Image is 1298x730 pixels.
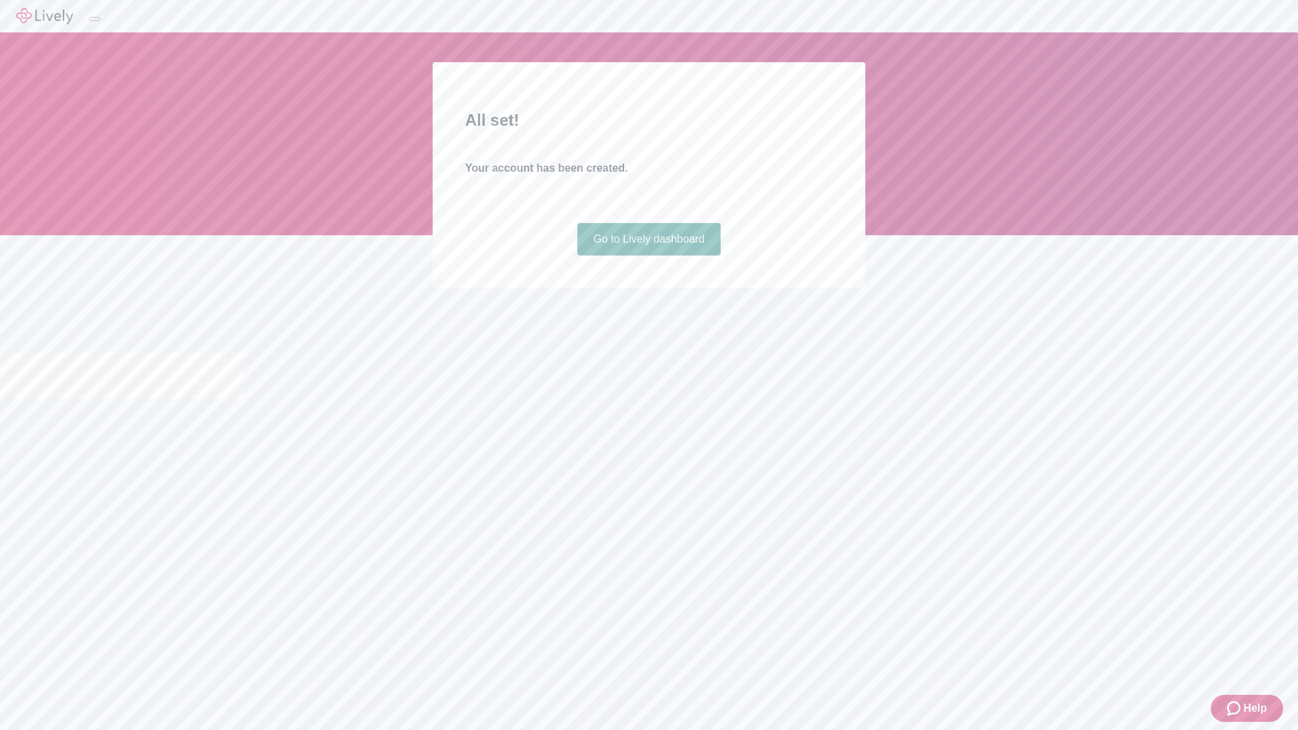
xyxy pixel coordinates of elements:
[1211,695,1283,722] button: Zendesk support iconHelp
[577,223,721,255] a: Go to Lively dashboard
[465,108,833,132] h2: All set!
[16,8,73,24] img: Lively
[465,160,833,176] h4: Your account has been created.
[89,17,100,21] button: Log out
[1243,700,1267,716] span: Help
[1227,700,1243,716] svg: Zendesk support icon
